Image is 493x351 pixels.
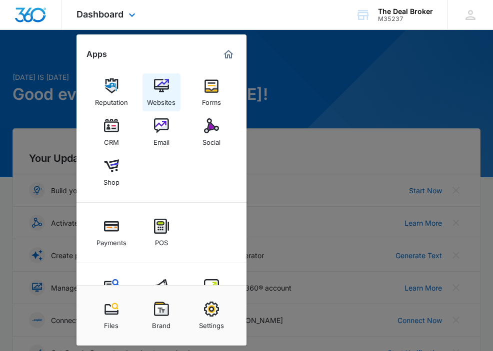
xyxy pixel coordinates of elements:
div: Settings [199,317,224,330]
div: Email [153,133,169,146]
a: Forms [192,73,230,111]
a: Shop [92,153,130,191]
div: Social [202,133,220,146]
a: Reputation [92,73,130,111]
div: Shop [103,173,119,186]
a: CRM [92,113,130,151]
a: Marketing 360® Dashboard [220,46,236,62]
a: Websites [142,73,180,111]
a: Intelligence [192,274,230,312]
a: Email [142,113,180,151]
a: Content [92,274,130,312]
div: CRM [104,133,119,146]
a: Files [92,297,130,335]
a: POS [142,214,180,252]
a: Social [192,113,230,151]
div: Files [104,317,118,330]
div: account name [378,7,433,15]
div: Forms [202,93,221,106]
div: Brand [152,317,170,330]
a: Payments [92,214,130,252]
a: Brand [142,297,180,335]
div: Websites [147,93,175,106]
span: Dashboard [76,9,123,19]
h2: Apps [86,49,107,59]
div: Payments [96,234,126,247]
div: account id [378,15,433,22]
a: Settings [192,297,230,335]
div: POS [155,234,168,247]
div: Reputation [95,93,128,106]
a: Ads [142,274,180,312]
